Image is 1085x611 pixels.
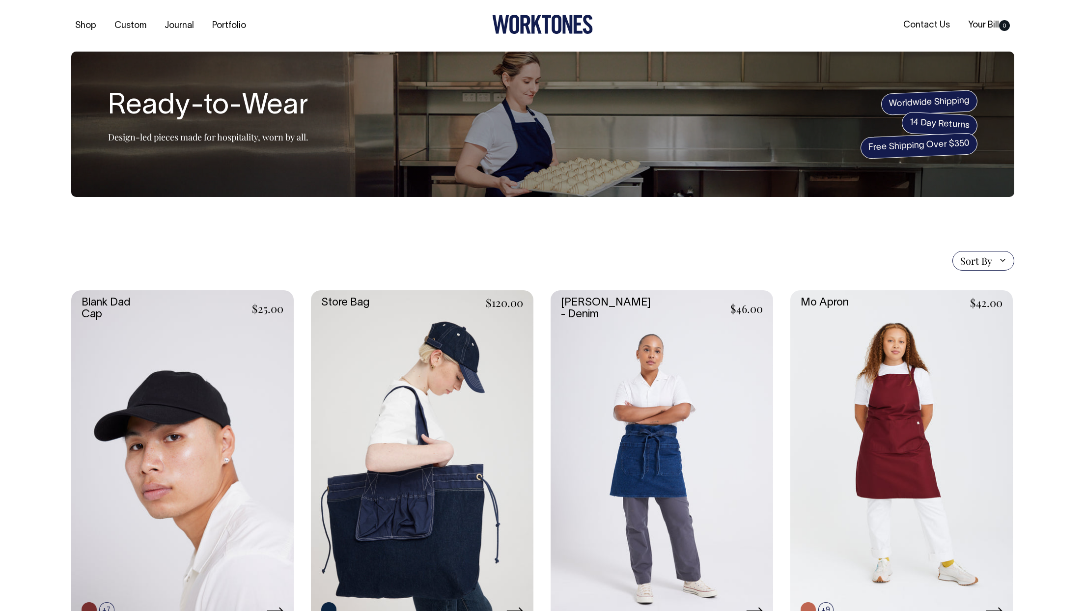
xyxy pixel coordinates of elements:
[899,17,954,33] a: Contact Us
[964,17,1014,33] a: Your Bill0
[108,131,308,143] p: Design-led pieces made for hospitality, worn by all.
[960,255,992,267] span: Sort By
[111,18,150,34] a: Custom
[108,91,308,122] h1: Ready-to-Wear
[208,18,250,34] a: Portfolio
[161,18,198,34] a: Journal
[860,133,978,159] span: Free Shipping Over $350
[999,20,1010,31] span: 0
[881,90,978,115] span: Worldwide Shipping
[71,18,100,34] a: Shop
[901,111,977,137] span: 14 Day Returns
